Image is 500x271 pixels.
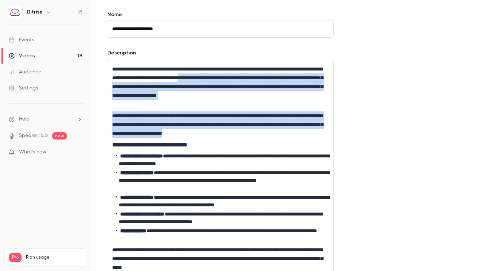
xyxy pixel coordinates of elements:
[9,253,22,262] span: Pro
[9,52,35,60] div: Videos
[9,68,41,76] div: Audience
[19,132,48,140] a: SpeakerHub
[26,255,82,260] span: Plan usage
[19,148,46,156] span: What's new
[9,84,38,92] div: Settings
[52,132,67,140] span: new
[106,11,334,18] label: Name
[27,8,43,16] h6: Bitrise
[106,49,136,57] label: Description
[9,6,21,18] img: Bitrise
[19,115,30,123] span: Help
[9,36,34,43] div: Events
[9,262,23,268] p: Videos
[67,262,82,268] p: / 300
[9,115,83,123] li: help-dropdown-opener
[67,263,71,267] span: 18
